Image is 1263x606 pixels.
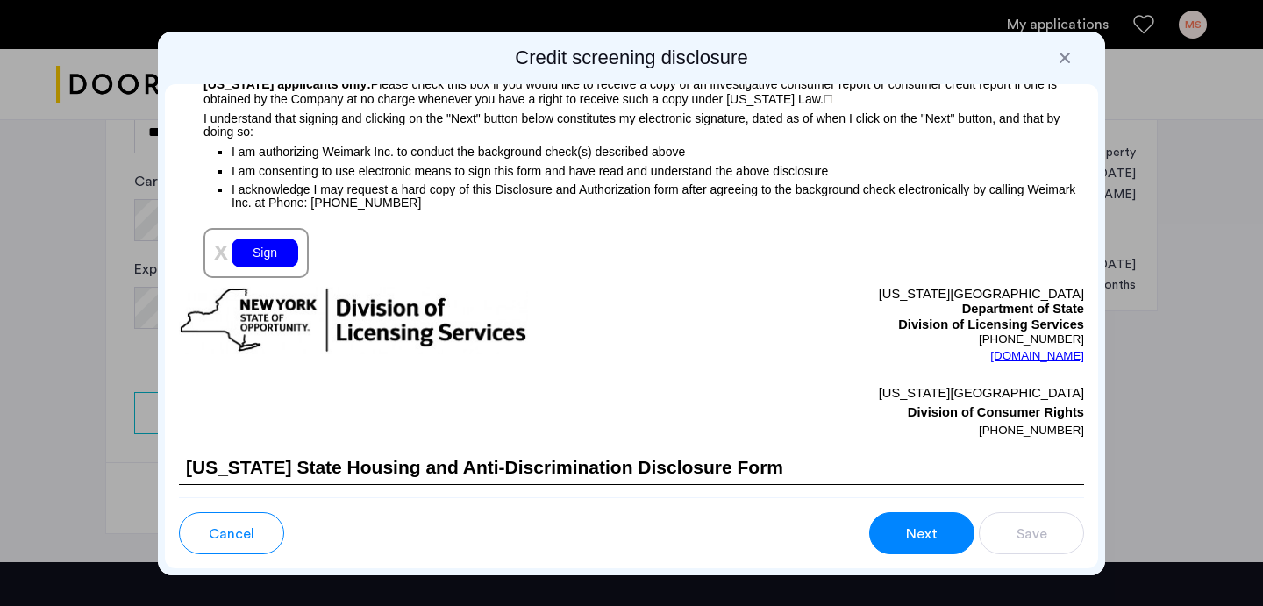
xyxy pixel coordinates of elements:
p: I am authorizing Weimark Inc. to conduct the background check(s) described above [232,139,1084,161]
span: x [214,237,228,265]
img: new-york-logo.png [179,287,528,354]
p: Division of Licensing Services [631,317,1084,333]
p: I understand that signing and clicking on the "Next" button below constitutes my electronic signa... [179,106,1084,139]
img: 4LAxfPwtD6BVinC2vKR9tPz10Xbrctccj4YAocJUAAAAASUVORK5CYIIA [824,95,832,103]
p: Please check this box if you would like to receive a copy of an investigative consumer report or ... [179,70,1084,106]
span: Cancel [209,524,254,545]
p: I acknowledge I may request a hard copy of this Disclosure and Authorization form after agreeing ... [232,182,1084,210]
p: [US_STATE][GEOGRAPHIC_DATA] [631,287,1084,303]
span: Save [1017,524,1047,545]
p: Department of State [631,302,1084,317]
button: button [869,512,974,554]
p: I am consenting to use electronic means to sign this form and have read and understand the above ... [232,161,1084,181]
a: [DOMAIN_NAME] [990,347,1084,365]
p: [PHONE_NUMBER] [631,422,1084,439]
p: Division of Consumer Rights [631,403,1084,422]
button: button [179,512,284,554]
p: [PHONE_NUMBER] [631,332,1084,346]
h2: Credit screening disclosure [165,46,1098,70]
span: Next [906,524,938,545]
div: Sign [232,239,298,267]
p: Federal, State and local Fair Housing and Anti-discrimination Laws provide comprehensive protecti... [179,485,1084,572]
span: [US_STATE] applicants only: [203,77,371,91]
h1: [US_STATE] State Housing and Anti-Discrimination Disclosure Form [179,453,1084,483]
button: button [979,512,1084,554]
p: [US_STATE][GEOGRAPHIC_DATA] [631,383,1084,403]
